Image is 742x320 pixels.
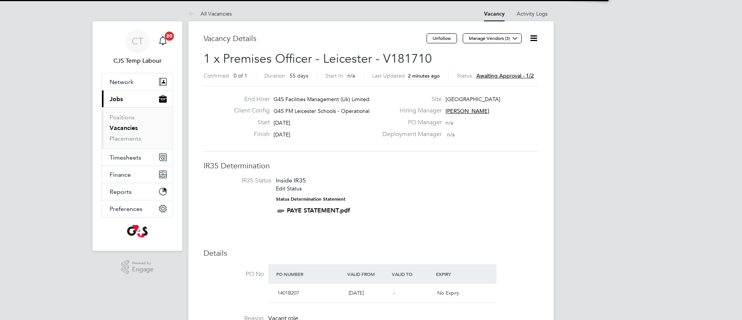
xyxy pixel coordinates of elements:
span: 0 of 1 [234,72,247,79]
button: Jobs [102,90,173,107]
h3: Details [204,248,538,258]
span: n/a [347,72,355,79]
span: Jobs [110,95,123,103]
label: Start In [325,72,343,79]
span: 1 x Premises Officer - Leicester - V181710 [204,51,432,66]
button: Reports [102,183,173,200]
label: IR35 Status [211,177,271,185]
label: PO No [204,270,264,278]
a: All Vacancies [188,10,232,17]
button: Finance [102,166,173,183]
a: Activity Logs [517,10,548,17]
span: Powered by [132,260,153,266]
label: Site [378,95,442,103]
span: No Expiry [437,290,459,296]
span: 55 days [290,72,308,79]
a: Go to home page [102,225,173,237]
a: Edit Status [276,185,302,192]
label: Last Updated [372,72,405,79]
div: Jobs [102,107,173,149]
span: n/a [446,119,453,126]
span: 2 minutes ago [408,73,440,79]
a: Vacancy [484,11,505,17]
div: Expiry [434,267,479,281]
span: - [393,290,395,296]
span: Reports [110,188,132,195]
label: Hiring Manager [378,107,442,115]
button: Network [102,73,173,90]
strong: Status Determination Statement [276,196,346,202]
a: Positions [110,114,135,121]
button: Preferences [102,200,173,217]
label: Status [457,72,472,79]
span: n/a [447,131,455,138]
span: [DATE] [274,131,290,138]
label: Duration [264,72,285,79]
img: g4s-logo-retina.png [127,225,148,237]
label: End Hirer [228,95,270,103]
span: 1401B207 [277,290,299,296]
h3: IR35 Determination [204,161,538,171]
span: Network [110,78,134,86]
span: Inside IR35 [276,177,306,184]
a: Powered byEngage [121,260,154,274]
span: [DATE] [274,119,290,126]
label: Client Config [228,107,270,115]
span: [GEOGRAPHIC_DATA] [446,96,500,103]
label: PO Manager [378,119,442,127]
label: Start [228,119,270,127]
span: Awaiting approval - 1/2 [476,72,534,79]
label: Deployment Manager [378,130,442,138]
a: 20 [155,29,170,53]
a: CTCJS Temp Labour [102,29,173,65]
div: Valid To [390,267,435,281]
span: Timesheets [110,154,141,161]
a: Placements [110,135,141,142]
span: [DATE] [349,290,364,296]
h3: Vacancy Details [204,33,427,43]
a: PAYE STATEMENT.pdf [287,207,350,214]
span: 20 [165,32,174,41]
span: G4S FM Leicester Schools - Operational [274,108,369,114]
span: G4S Facilities Management (Uk) Limited [274,96,369,103]
span: CT [132,36,143,46]
label: Confirmed [204,72,229,79]
span: CJS Temp Labour [102,56,173,65]
span: Preferences [110,205,142,212]
span: Engage [132,266,153,273]
span: [PERSON_NAME] [446,108,489,114]
a: Vacancies [110,124,138,131]
button: Timesheets [102,149,173,166]
nav: Main navigation [92,21,182,251]
button: Manage Vendors (3) [463,33,522,43]
span: Finance [110,171,131,178]
div: PO Number [274,267,346,281]
button: Unfollow [427,33,457,43]
div: Valid From [346,267,390,281]
label: Finish [228,130,270,138]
